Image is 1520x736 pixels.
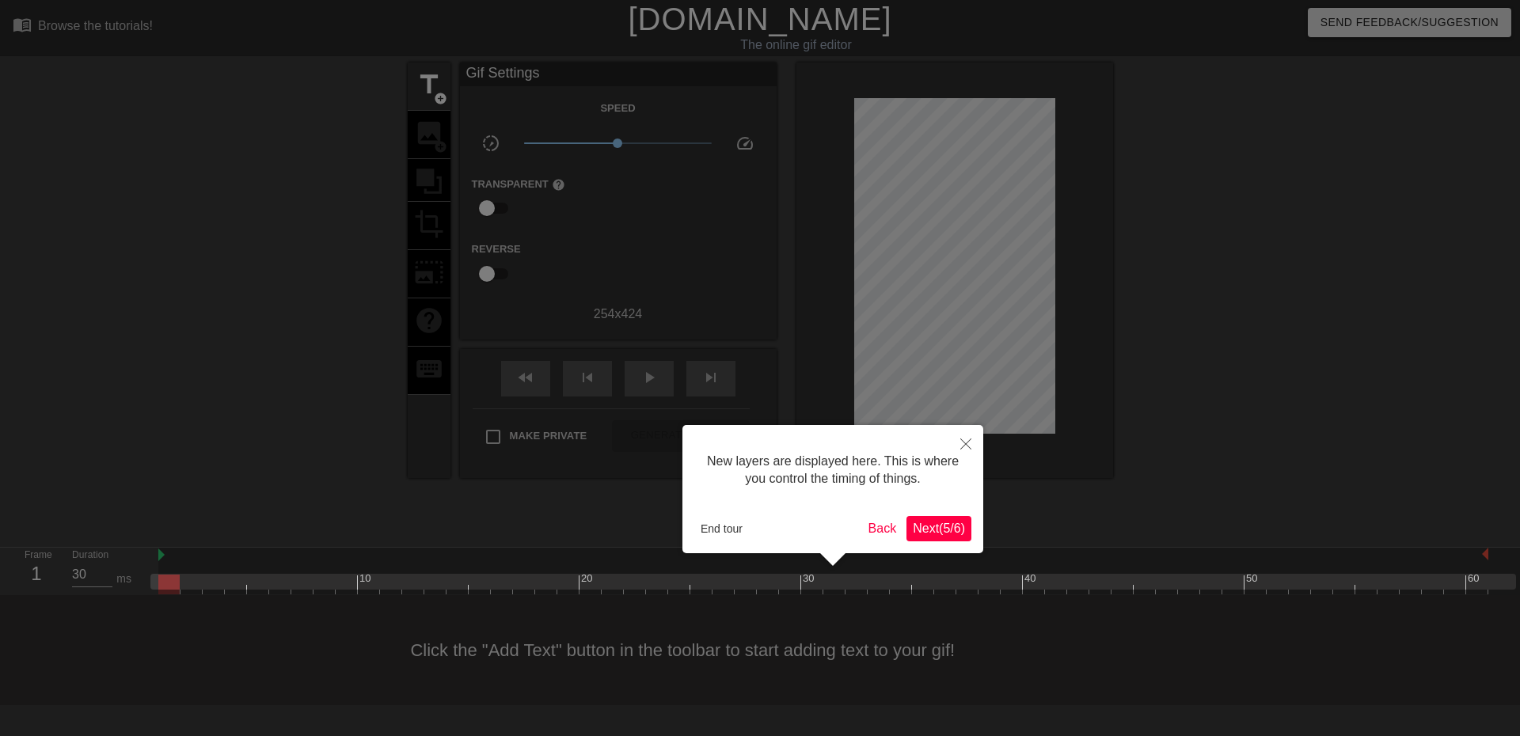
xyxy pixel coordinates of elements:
[694,437,971,504] div: New layers are displayed here. This is where you control the timing of things.
[694,517,749,541] button: End tour
[862,516,903,541] button: Back
[948,425,983,461] button: Close
[913,522,965,535] span: Next ( 5 / 6 )
[906,516,971,541] button: Next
